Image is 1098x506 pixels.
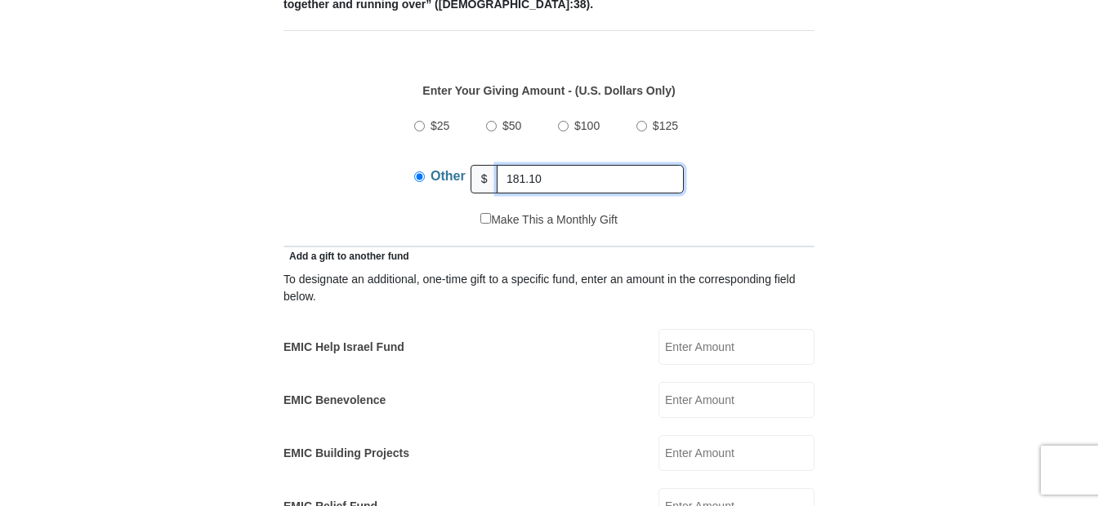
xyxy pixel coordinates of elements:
[283,251,409,262] span: Add a gift to another fund
[283,445,409,462] label: EMIC Building Projects
[283,271,815,305] div: To designate an additional, one-time gift to a specific fund, enter an amount in the correspondin...
[480,213,491,224] input: Make This a Monthly Gift
[658,382,815,418] input: Enter Amount
[497,165,684,193] input: Other Amount
[431,119,449,132] span: $25
[422,84,675,97] strong: Enter Your Giving Amount - (U.S. Dollars Only)
[574,119,600,132] span: $100
[658,435,815,471] input: Enter Amount
[283,392,386,409] label: EMIC Benevolence
[480,211,618,229] label: Make This a Monthly Gift
[283,339,404,356] label: EMIC Help Israel Fund
[431,169,466,183] span: Other
[658,329,815,365] input: Enter Amount
[471,165,498,193] span: $
[653,119,678,132] span: $125
[502,119,521,132] span: $50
